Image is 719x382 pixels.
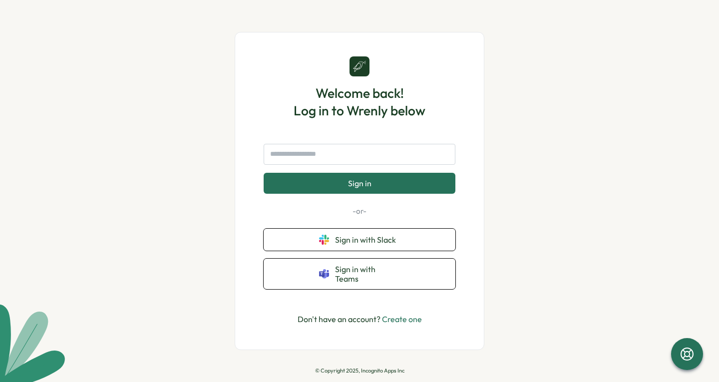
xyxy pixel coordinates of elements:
[264,259,455,289] button: Sign in with Teams
[294,84,425,119] h1: Welcome back! Log in to Wrenly below
[264,173,455,194] button: Sign in
[264,206,455,217] p: -or-
[335,235,400,244] span: Sign in with Slack
[335,265,400,283] span: Sign in with Teams
[298,313,422,326] p: Don't have an account?
[348,179,371,188] span: Sign in
[315,368,404,374] p: © Copyright 2025, Incognito Apps Inc
[264,229,455,251] button: Sign in with Slack
[382,314,422,324] a: Create one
